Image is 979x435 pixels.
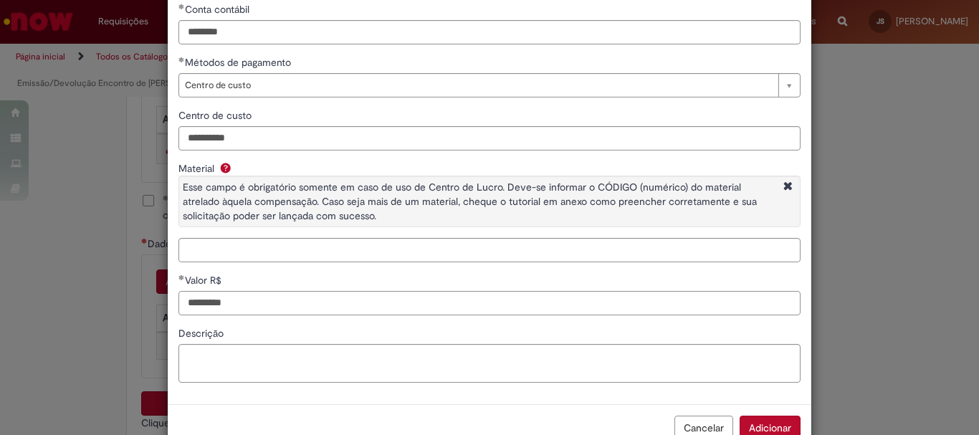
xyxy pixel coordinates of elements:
i: Fechar More information Por question_material [780,180,796,195]
span: Métodos de pagamento [185,56,294,69]
span: Valor R$ [185,274,224,287]
span: Material [178,162,217,175]
input: Material [178,238,801,262]
span: Conta contábil [185,3,252,16]
span: Obrigatório Preenchido [178,274,185,280]
textarea: Descrição [178,344,801,383]
span: Obrigatório Preenchido [178,4,185,9]
span: Centro de custo [178,109,254,122]
span: Esse campo é obrigatório somente em caso de uso de Centro de Lucro. Deve-se informar o CÓDIGO (nu... [183,181,757,222]
span: Ajuda para Material [217,162,234,173]
span: Centro de custo [185,74,771,97]
input: Valor R$ [178,291,801,315]
span: Obrigatório Preenchido [178,57,185,62]
input: Centro de custo [178,126,801,150]
input: Conta contábil [178,20,801,44]
span: Descrição [178,327,226,340]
